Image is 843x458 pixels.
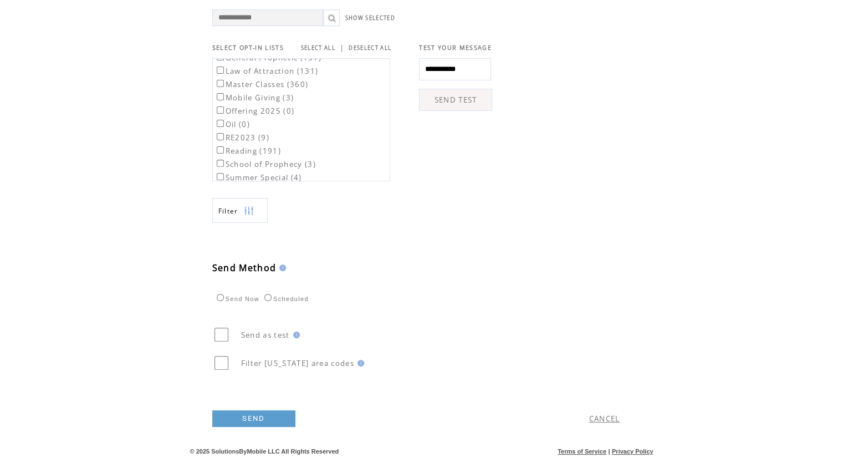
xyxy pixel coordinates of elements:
[214,106,295,116] label: Offering 2025 (0)
[241,358,354,368] span: Filter [US_STATE] area codes
[214,172,302,182] label: Summer Special (4)
[212,262,277,274] span: Send Method
[214,93,294,103] label: Mobile Giving (3)
[276,264,286,271] img: help.gif
[217,173,224,180] input: Summer Special (4)
[612,448,653,455] a: Privacy Policy
[212,410,295,427] a: SEND
[217,93,224,100] input: Mobile Giving (3)
[244,199,254,223] img: filters.png
[349,44,391,52] a: DESELECT ALL
[214,66,319,76] label: Law of Attraction (131)
[214,159,316,169] label: School of Prophecy (3)
[217,120,224,127] input: Oil (0)
[214,133,269,143] label: RE2023 (9)
[212,198,268,223] a: Filter
[264,294,272,301] input: Scheduled
[340,43,344,53] span: |
[354,360,364,367] img: help.gif
[217,67,224,74] input: Law of Attraction (131)
[217,294,224,301] input: Send Now
[608,448,610,455] span: |
[217,160,224,167] input: School of Prophecy (3)
[217,146,224,154] input: Reading (191)
[589,414,620,424] a: CANCEL
[214,79,309,89] label: Master Classes (360)
[419,89,492,111] a: SEND TEST
[214,146,281,156] label: Reading (191)
[558,448,606,455] a: Terms of Service
[290,332,300,338] img: help.gif
[241,330,290,340] span: Send as test
[301,44,335,52] a: SELECT ALL
[419,44,492,52] span: TEST YOUR MESSAGE
[212,44,284,52] span: SELECT OPT-IN LISTS
[214,296,259,302] label: Send Now
[217,80,224,87] input: Master Classes (360)
[218,206,238,216] span: Show filters
[190,448,339,455] span: © 2025 SolutionsByMobile LLC All Rights Reserved
[345,14,395,22] a: SHOW SELECTED
[262,296,309,302] label: Scheduled
[217,106,224,114] input: Offering 2025 (0)
[217,133,224,140] input: RE2023 (9)
[214,119,250,129] label: Oil (0)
